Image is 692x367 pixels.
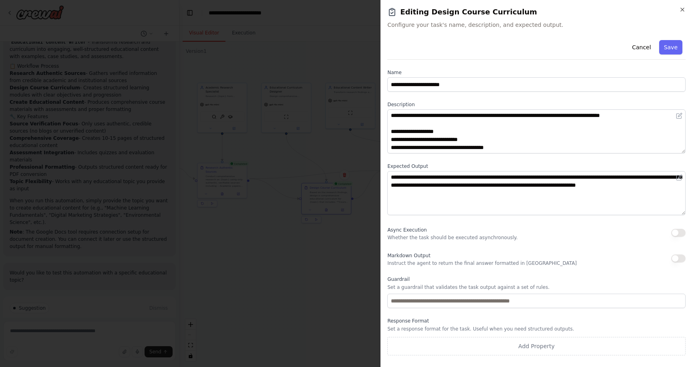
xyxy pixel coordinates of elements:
[387,318,686,324] label: Response Format
[387,337,686,355] button: Add Property
[674,111,684,121] button: Open in editor
[387,276,686,282] label: Guardrail
[674,173,684,182] button: Open in editor
[387,163,686,169] label: Expected Output
[387,326,686,332] p: Set a response format for the task. Useful when you need structured outputs.
[387,234,517,241] p: Whether the task should be executed asynchronously.
[387,21,686,29] span: Configure your task's name, description, and expected output.
[387,101,686,108] label: Description
[387,284,686,290] p: Set a guardrail that validates the task output against a set of rules.
[387,227,426,233] span: Async Execution
[627,40,656,54] button: Cancel
[387,69,686,76] label: Name
[387,253,430,258] span: Markdown Output
[659,40,682,54] button: Save
[387,6,686,18] h2: Editing Design Course Curriculum
[387,260,577,266] p: Instruct the agent to return the final answer formatted in [GEOGRAPHIC_DATA]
